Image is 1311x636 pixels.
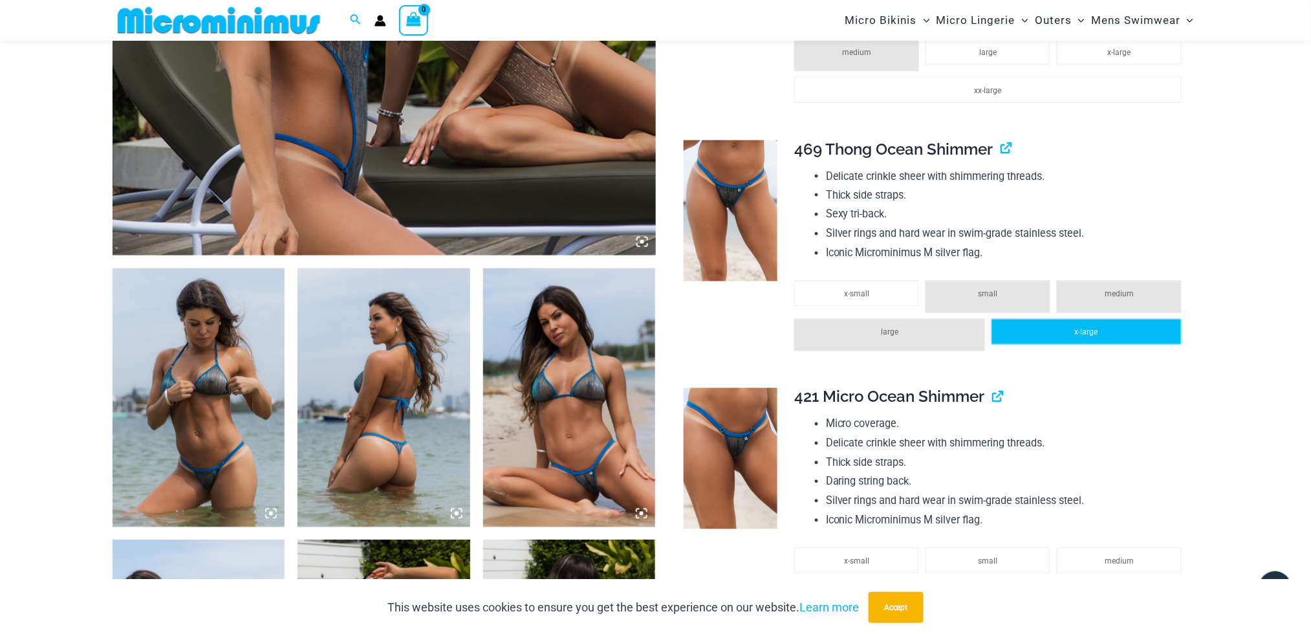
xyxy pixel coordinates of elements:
[794,77,1182,103] li: xx-large
[1088,4,1197,37] a: Mens SwimwearMenu ToggleMenu Toggle
[1015,4,1028,37] span: Menu Toggle
[113,6,325,35] img: MM SHOP LOGO FLAT
[826,415,1188,434] li: Micro coverage.
[979,290,998,299] span: small
[991,319,1182,345] li: x-large
[979,557,998,566] span: small
[844,557,869,566] span: x-small
[826,511,1188,531] li: Iconic Microminimus M silver flag.
[826,472,1188,492] li: Daring string back.
[826,205,1188,225] li: Sexy tri-back.
[374,15,386,27] a: Account icon link
[399,5,429,35] a: View Shopping Cart, empty
[826,225,1188,244] li: Silver rings and hard wear in swim-grade stainless steel.
[1105,557,1134,566] span: medium
[840,2,1199,39] nav: Site Navigation
[794,548,919,574] li: x-small
[844,290,869,299] span: x-small
[1057,39,1182,65] li: x-large
[845,4,917,37] span: Micro Bikinis
[1180,4,1193,37] span: Menu Toggle
[799,600,859,614] a: Learn more
[826,167,1188,186] li: Delicate crinkle sheer with shimmering threads.
[387,598,859,617] p: This website uses cookies to ensure you get the best experience on our website.
[483,269,656,527] img: Lightning Shimmer Ocean Shimmer 317 Tri Top 421 Micro
[826,186,1188,205] li: Thick side straps.
[1035,4,1072,37] span: Outers
[350,12,362,28] a: Search icon link
[113,269,285,527] img: Lightning Shimmer Ocean Shimmer 317 Tri Top 469 Thong
[298,269,470,527] img: Lightning Shimmer Ocean Shimmer 317 Tri Top 469 Thong
[794,281,919,307] li: x-small
[794,388,984,406] span: 421 Micro Ocean Shimmer
[937,4,1015,37] span: Micro Lingerie
[1091,4,1180,37] span: Mens Swimwear
[926,39,1050,65] li: large
[684,388,777,529] img: Lightning Shimmer Ocean Shimmer 421 Micro
[975,86,1002,95] span: xx-large
[826,492,1188,511] li: Silver rings and hard wear in swim-grade stainless steel.
[842,48,871,57] span: medium
[794,39,919,71] li: medium
[1057,281,1182,313] li: medium
[794,140,993,159] span: 469 Thong Ocean Shimmer
[917,4,930,37] span: Menu Toggle
[826,244,1188,263] li: Iconic Microminimus M silver flag.
[794,319,984,351] li: large
[684,140,777,281] img: Lightning Shimmer Ocean Shimmer 469 Thong
[881,328,898,337] span: large
[1075,328,1098,337] span: x-large
[933,4,1032,37] a: Micro LingerieMenu ToggleMenu Toggle
[842,4,933,37] a: Micro BikinisMenu ToggleMenu Toggle
[926,548,1050,574] li: small
[826,434,1188,454] li: Delicate crinkle sheer with shimmering threads.
[1057,548,1182,574] li: medium
[979,48,997,57] span: large
[1072,4,1085,37] span: Menu Toggle
[926,281,1050,313] li: small
[1105,290,1134,299] span: medium
[1108,48,1131,57] span: x-large
[826,454,1188,473] li: Thick side straps.
[1032,4,1088,37] a: OutersMenu ToggleMenu Toggle
[869,592,924,623] button: Accept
